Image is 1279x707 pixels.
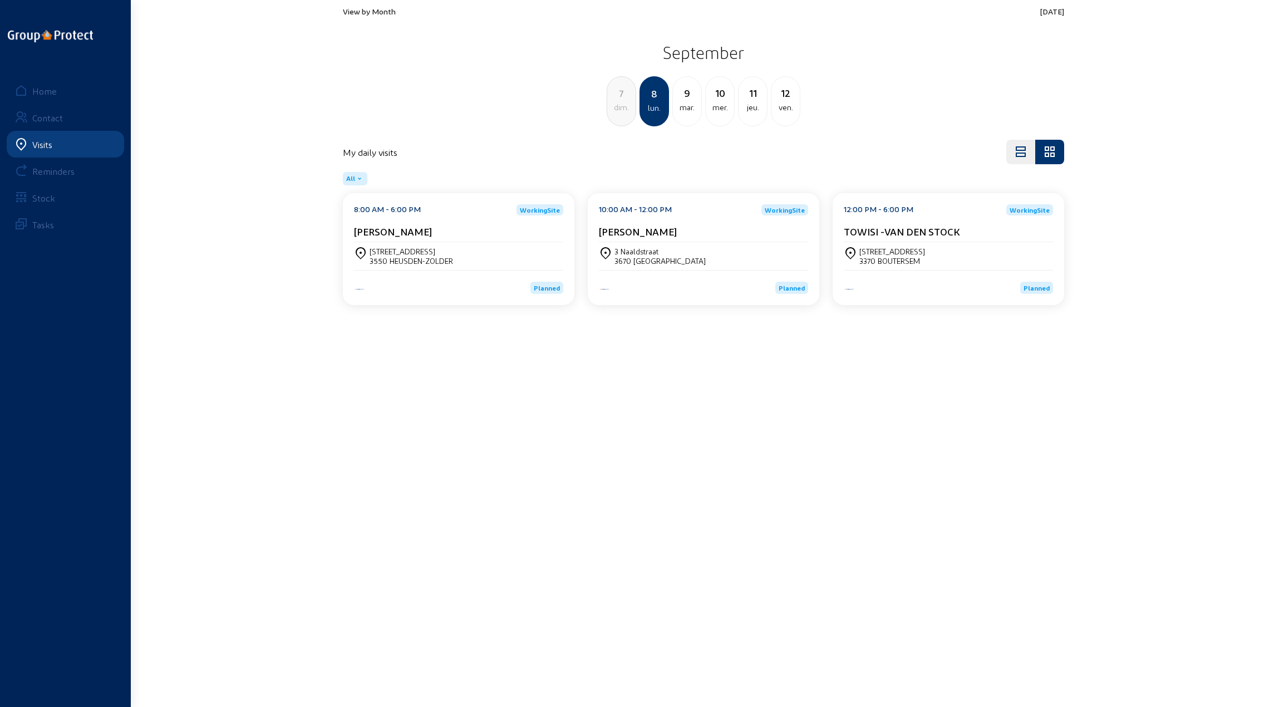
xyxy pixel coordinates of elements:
img: logo-oneline.png [8,30,93,42]
div: 10:00 AM - 12:00 PM [599,204,672,215]
a: Reminders [7,158,124,184]
div: 3370 BOUTERSEM [859,256,925,266]
div: lun. [641,101,668,115]
div: ven. [771,101,800,114]
span: [DATE] [1040,7,1064,16]
cam-card-title: [PERSON_NAME] [599,225,677,237]
img: Energy Protect HVAC [599,288,610,291]
cam-card-title: [PERSON_NAME] [354,225,432,237]
div: 12:00 PM - 6:00 PM [844,204,913,215]
span: All [346,174,355,183]
div: 9 [673,85,701,101]
div: 8:00 AM - 6:00 PM [354,204,421,215]
div: 3670 [GEOGRAPHIC_DATA] [614,256,706,266]
div: Reminders [32,166,75,176]
div: dim. [607,101,636,114]
span: Planned [779,284,805,292]
span: Planned [1024,284,1050,292]
span: WorkingSite [765,207,805,213]
div: Home [32,86,57,96]
div: mer. [706,101,734,114]
cam-card-title: TOWISI -VAN DEN STOCK [844,225,960,237]
img: Energy Protect HVAC [354,288,365,291]
span: View by Month [343,7,396,16]
div: Visits [32,139,52,150]
a: Stock [7,184,124,211]
h2: September [343,38,1064,66]
div: 11 [739,85,767,101]
span: Planned [534,284,560,292]
div: 12 [771,85,800,101]
span: WorkingSite [1010,207,1050,213]
div: 3550 HEUSDEN-ZOLDER [370,256,453,266]
div: mar. [673,101,701,114]
h4: My daily visits [343,147,397,158]
a: Home [7,77,124,104]
div: [STREET_ADDRESS] [859,247,925,256]
div: [STREET_ADDRESS] [370,247,453,256]
div: jeu. [739,101,767,114]
img: Energy Protect HVAC [844,288,855,291]
div: Tasks [32,219,54,230]
div: 7 [607,85,636,101]
div: 10 [706,85,734,101]
span: WorkingSite [520,207,560,213]
div: Contact [32,112,63,123]
div: 3 Naaldstraat [614,247,706,256]
a: Tasks [7,211,124,238]
div: Stock [32,193,55,203]
div: 8 [641,86,668,101]
a: Visits [7,131,124,158]
a: Contact [7,104,124,131]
